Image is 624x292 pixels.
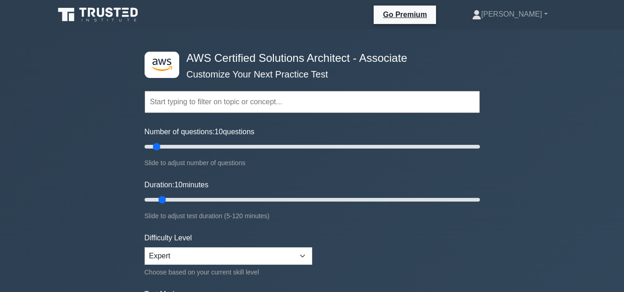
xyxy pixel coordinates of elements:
[145,91,480,113] input: Start typing to filter on topic or concept...
[145,232,192,244] label: Difficulty Level
[183,52,435,65] h4: AWS Certified Solutions Architect - Associate
[377,9,432,20] a: Go Premium
[215,128,223,136] span: 10
[145,157,480,168] div: Slide to adjust number of questions
[450,5,570,24] a: [PERSON_NAME]
[145,210,480,221] div: Slide to adjust test duration (5-120 minutes)
[174,181,182,189] span: 10
[145,267,312,278] div: Choose based on your current skill level
[145,179,209,191] label: Duration: minutes
[145,126,254,137] label: Number of questions: questions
